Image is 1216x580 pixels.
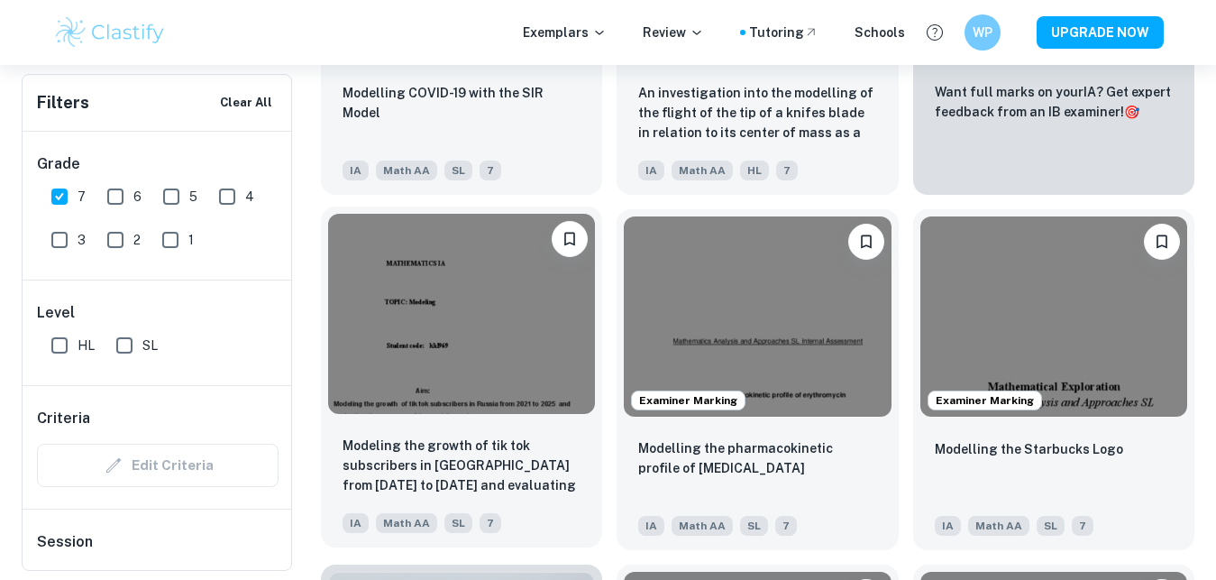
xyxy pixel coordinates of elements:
span: IA [638,516,664,536]
p: Exemplars [523,23,607,42]
button: Help and Feedback [919,17,950,48]
button: Clear All [215,89,277,116]
span: 5 [189,187,197,207]
a: Tutoring [749,23,818,42]
span: SL [142,336,158,355]
span: 3 [78,230,86,250]
span: IA [343,161,369,180]
img: Math AA IA example thumbnail: Modelling the Starbucks Logo [920,216,1187,417]
p: Modelling the Starbucks Logo [935,439,1123,459]
span: 7 [480,161,501,180]
span: Math AA [672,161,733,180]
img: Math AA IA example thumbnail: Modelling the pharmacokinetic profile of [624,216,891,417]
button: Bookmark [552,221,588,257]
button: Bookmark [848,224,884,260]
span: 4 [245,187,254,207]
span: 6 [133,187,142,207]
span: Examiner Marking [632,392,745,409]
a: BookmarkModeling the growth of tik tok subscribers in Russia from 2021 to 2025 and evaluating the... [321,209,602,550]
span: IA [343,513,369,533]
p: Review [643,23,704,42]
span: Examiner Marking [928,392,1041,409]
h6: Session [37,531,279,567]
span: Math AA [376,161,437,180]
a: Schools [855,23,905,42]
a: Examiner MarkingBookmarkModelling the pharmacokinetic profile of erythromycinIAMath AASL7 [617,209,898,550]
p: Modelling COVID-19 with the SIR Model [343,83,581,123]
span: Math AA [672,516,733,536]
h6: Criteria [37,408,90,429]
span: IA [935,516,961,536]
h6: Grade [37,153,279,175]
button: UPGRADE NOW [1037,16,1164,49]
p: Modeling the growth of tik tok subscribers in Russia from 2021 to 2025 and evaluating the accurac... [343,436,581,497]
p: An investigation into the modelling of the flight of the tip of a knifes blade in relation to its... [638,83,876,144]
h6: WP [972,23,992,42]
p: Want full marks on your IA ? Get expert feedback from an IB examiner! [935,82,1173,122]
span: 🎯 [1124,105,1139,119]
button: WP [965,14,1001,51]
span: 7 [775,516,797,536]
span: 7 [776,161,798,180]
img: Math AA IA example thumbnail: Modeling the growth of tik tok subscribe [328,214,595,414]
span: 7 [78,187,86,207]
img: Clastify logo [53,14,168,51]
span: IA [638,161,664,180]
span: HL [740,161,769,180]
span: 1 [188,230,194,250]
span: Math AA [376,513,437,533]
span: 7 [480,513,501,533]
button: Bookmark [1144,224,1180,260]
h6: Level [37,302,279,324]
h6: Filters [37,90,89,115]
a: Examiner MarkingBookmarkModelling the Starbucks LogoIAMath AASL7 [913,209,1194,550]
span: Math AA [968,516,1029,536]
span: SL [444,513,472,533]
span: 7 [1072,516,1093,536]
div: Criteria filters are unavailable when searching by topic [37,444,279,487]
p: Modelling the pharmacokinetic profile of erythromycin [638,438,876,478]
span: HL [78,336,95,355]
span: 2 [133,230,141,250]
span: SL [740,516,768,536]
span: SL [1037,516,1065,536]
span: SL [444,161,472,180]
